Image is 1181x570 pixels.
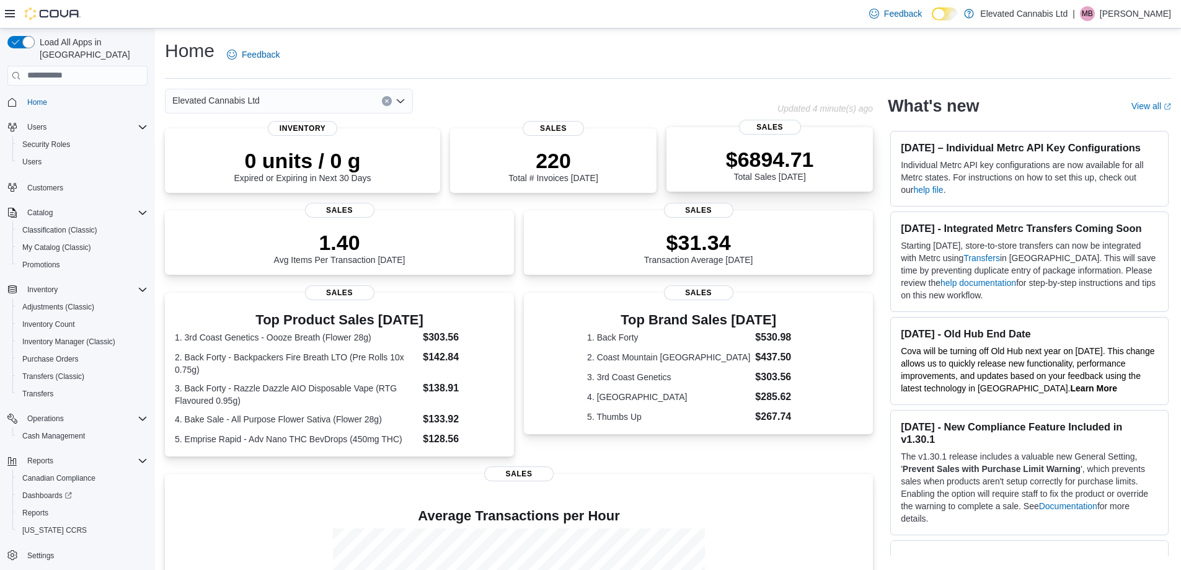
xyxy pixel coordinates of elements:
span: Classification (Classic) [17,223,148,238]
input: Dark Mode [932,7,958,20]
span: Inventory Count [17,317,148,332]
span: Transfers [17,386,148,401]
dd: $437.50 [755,350,810,365]
span: Washington CCRS [17,523,148,538]
span: Settings [22,548,148,563]
span: Users [17,154,148,169]
span: My Catalog (Classic) [22,243,91,252]
span: Dark Mode [932,20,932,21]
dd: $128.56 [423,432,504,447]
span: Sales [484,466,554,481]
button: Operations [22,411,69,426]
span: Inventory Manager (Classic) [22,337,115,347]
dt: 1. Back Forty [587,331,750,344]
button: Promotions [12,256,153,274]
span: Purchase Orders [17,352,148,367]
p: $31.34 [644,230,753,255]
a: View allExternal link [1131,101,1171,111]
dt: 3. Back Forty - Razzle Dazzle AIO Disposable Vape (RTG Flavoured 0.95g) [175,382,418,407]
span: Promotions [22,260,60,270]
button: Transfers [12,385,153,403]
dt: 3. 3rd Coast Genetics [587,371,750,383]
strong: Prevent Sales with Purchase Limit Warning [903,464,1081,474]
span: [US_STATE] CCRS [22,525,87,535]
span: Customers [27,183,63,193]
span: Users [22,120,148,135]
a: Security Roles [17,137,75,152]
span: Reports [22,508,48,518]
dt: 4. Bake Sale - All Purpose Flower Sativa (Flower 28g) [175,413,418,425]
p: 1.40 [274,230,405,255]
h3: [DATE] - Old Hub End Date [901,327,1158,340]
span: Customers [22,179,148,195]
p: | [1073,6,1075,21]
button: Open list of options [396,96,405,106]
span: Sales [664,285,733,300]
button: Security Roles [12,136,153,153]
div: Matthew Bolton [1080,6,1095,21]
button: Canadian Compliance [12,470,153,487]
span: Cash Management [17,429,148,443]
span: Reports [27,456,53,466]
button: Home [2,93,153,111]
a: Promotions [17,257,65,272]
button: Transfers (Classic) [12,368,153,385]
p: Starting [DATE], store-to-store transfers can now be integrated with Metrc using in [GEOGRAPHIC_D... [901,239,1158,301]
span: Home [22,94,148,110]
h3: [DATE] - Integrated Metrc Transfers Coming Soon [901,222,1158,234]
span: Inventory Count [22,319,75,329]
button: Inventory [2,281,153,298]
span: Reports [22,453,148,468]
a: Customers [22,180,68,195]
span: Catalog [22,205,148,220]
button: Classification (Classic) [12,221,153,239]
a: Dashboards [12,487,153,504]
span: Operations [27,414,64,424]
a: Canadian Compliance [17,471,100,486]
span: Elevated Cannabis Ltd [172,93,260,108]
span: Sales [523,121,585,136]
a: Cash Management [17,429,90,443]
p: [PERSON_NAME] [1100,6,1171,21]
button: Inventory Manager (Classic) [12,333,153,350]
dd: $303.56 [755,370,810,385]
span: Inventory [268,121,337,136]
dd: $285.62 [755,390,810,404]
a: Learn More [1071,383,1117,393]
a: Inventory Manager (Classic) [17,334,120,349]
button: Reports [12,504,153,522]
span: Security Roles [17,137,148,152]
dt: 2. Coast Mountain [GEOGRAPHIC_DATA] [587,351,750,363]
a: Reports [17,505,53,520]
dd: $142.84 [423,350,504,365]
span: Transfers (Classic) [22,372,84,381]
span: Classification (Classic) [22,225,97,235]
a: help documentation [940,278,1016,288]
span: Purchase Orders [22,354,79,364]
svg: External link [1164,103,1171,110]
dt: 4. [GEOGRAPHIC_DATA] [587,391,750,403]
a: Documentation [1039,501,1097,511]
button: Purchase Orders [12,350,153,368]
button: Clear input [382,96,392,106]
h1: Home [165,38,215,63]
a: [US_STATE] CCRS [17,523,92,538]
button: Reports [2,452,153,470]
h3: [DATE] – Individual Metrc API Key Configurations [901,141,1158,154]
span: Home [27,97,47,107]
dt: 5. Thumbs Up [587,411,750,423]
div: Avg Items Per Transaction [DATE] [274,230,405,265]
span: Transfers (Classic) [17,369,148,384]
a: Transfers (Classic) [17,369,89,384]
dd: $267.74 [755,409,810,424]
span: Settings [27,551,54,561]
span: Load All Apps in [GEOGRAPHIC_DATA] [35,36,148,61]
p: $6894.71 [726,147,814,172]
dt: 2. Back Forty - Backpackers Fire Breath LTO (Pre Rolls 10x 0.75g) [175,351,418,376]
span: Inventory [27,285,58,295]
span: Users [22,157,42,167]
button: [US_STATE] CCRS [12,522,153,539]
span: Operations [22,411,148,426]
span: Catalog [27,208,53,218]
a: Settings [22,548,59,563]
